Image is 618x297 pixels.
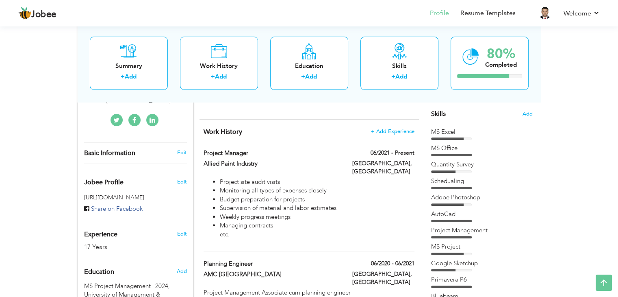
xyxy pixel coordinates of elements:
label: AMC [GEOGRAPHIC_DATA] [204,270,340,279]
span: Add [523,110,533,118]
span: Experience [84,231,117,238]
label: Project Manager [204,149,340,157]
div: Quantity Survey [431,160,533,169]
span: Add [176,268,186,275]
h5: [URL][DOMAIN_NAME] [84,194,187,201]
label: + [391,73,395,81]
label: + [301,73,305,81]
li: Weekly progress meetings [220,213,414,221]
div: Education [277,62,342,70]
a: Resume Templates [460,9,516,18]
label: 06/2020 - 06/2021 [371,260,414,268]
span: Skills [431,109,446,118]
label: + [211,73,215,81]
a: Add [125,73,137,81]
a: Profile [430,9,449,18]
div: Project Management [431,226,533,235]
div: Primavera P6 [431,275,533,284]
a: Jobee [18,7,56,20]
div: Enhance your career by creating a custom URL for your Jobee public profile. [78,170,193,190]
div: Skills [367,62,432,70]
div: Work History [186,62,252,70]
label: + [121,73,125,81]
span: Jobee [31,10,56,19]
div: Adobe Photoshop [431,193,533,202]
li: Supervision of material and labor estimates [220,204,414,212]
span: MS Project Management, University of Management & Technology (UMT), 2024 [84,282,170,290]
div: Summary [96,62,161,70]
img: Profile Img [538,6,551,19]
span: Jobee Profile [84,179,124,186]
li: Budget preparation for projects [220,195,414,204]
label: Allied Paint Industry [204,159,340,168]
li: Monitoring all types of expenses closely [220,186,414,195]
div: 80% [485,47,517,61]
div: MS Project [431,242,533,251]
span: Share on Facebook [91,205,143,213]
div: MS Office [431,144,533,153]
a: Welcome [564,9,600,18]
span: Edit [177,178,186,186]
span: + Add Experience [371,129,414,134]
h4: This helps to show the companies you have worked for. [204,128,414,136]
li: Project site audit visits [220,178,414,186]
span: Basic Information [84,150,135,157]
div: Google Sketchup [431,259,533,268]
a: Add [395,73,407,81]
div: 17 Years [84,242,168,252]
label: Planning Engineer [204,260,340,268]
span: Education [84,269,114,276]
label: 06/2021 - Present [371,149,414,157]
li: Managing contracts etc. [220,221,414,239]
span: Work History [204,127,242,136]
a: Add [215,73,227,81]
a: Edit [177,230,186,238]
div: Completed [485,61,517,69]
div: AutoCad [431,210,533,218]
a: Add [305,73,317,81]
div: MS Excel [431,128,533,136]
a: Edit [177,149,186,156]
div: Schedualing [431,177,533,186]
label: [GEOGRAPHIC_DATA], [GEOGRAPHIC_DATA] [352,159,414,176]
img: jobee.io [18,7,31,20]
label: [GEOGRAPHIC_DATA], [GEOGRAPHIC_DATA] [352,270,414,286]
